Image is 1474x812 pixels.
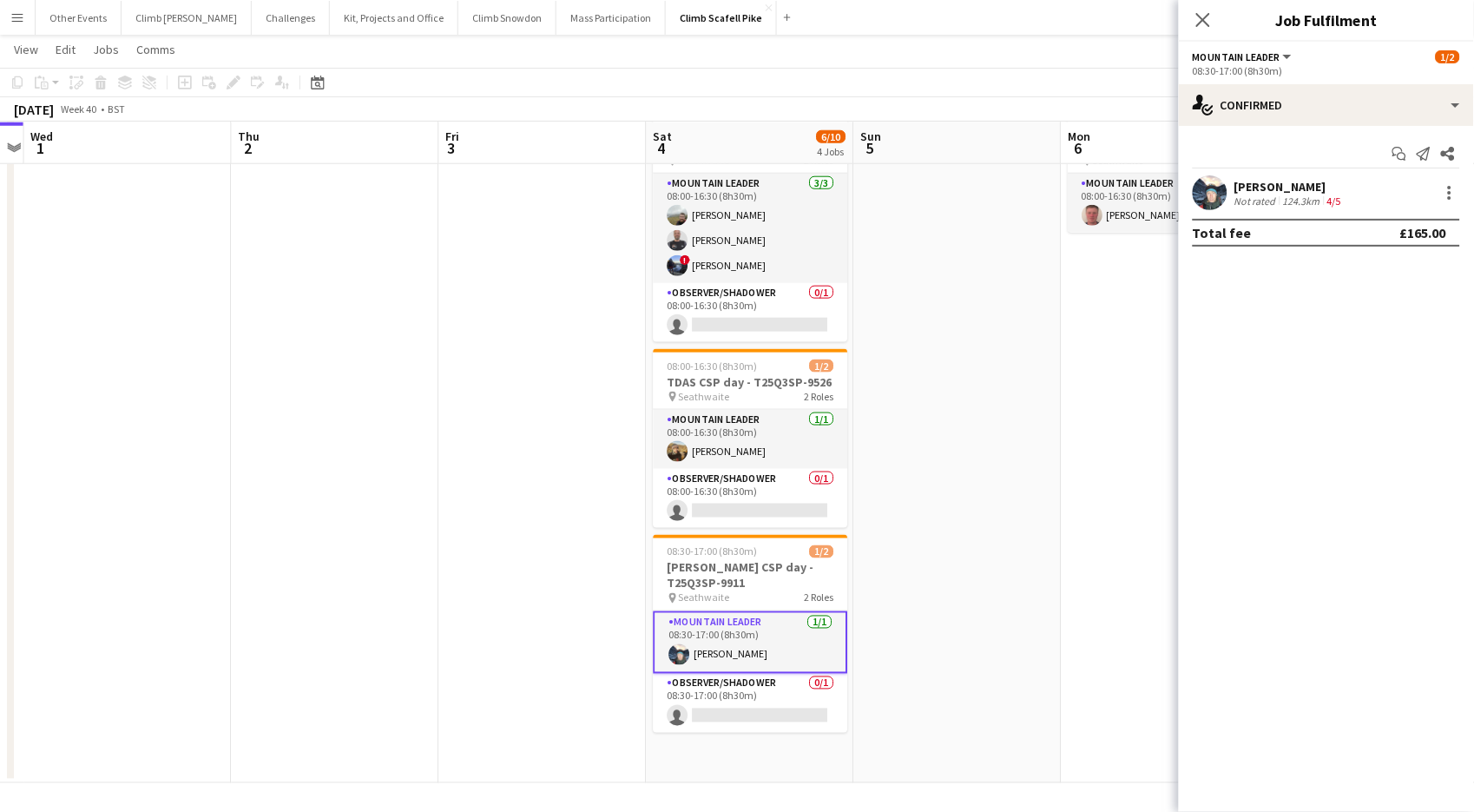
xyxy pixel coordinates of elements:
[668,545,758,558] span: 08:30-17:00 (8h30m)
[654,560,848,591] h3: [PERSON_NAME] CSP day - T25Q3SP-9911
[446,129,460,144] span: Fri
[810,545,834,558] span: 1/2
[654,611,848,674] app-card-role: Mountain Leader1/108:30-17:00 (8h30m)[PERSON_NAME]
[239,129,260,144] span: Thu
[458,1,556,35] button: Climb Snowdon
[651,138,673,158] span: 4
[1066,138,1091,158] span: 6
[1193,64,1460,77] div: 08:30-17:00 (8h30m)
[444,138,460,158] span: 3
[654,174,848,283] app-card-role: Mountain Leader3/308:00-16:30 (8h30m)[PERSON_NAME][PERSON_NAME]![PERSON_NAME]
[1179,84,1474,126] div: Confirmed
[654,374,848,390] h3: TDAS CSP day - T25Q3SP-9526
[1234,179,1345,195] div: [PERSON_NAME]
[654,410,848,469] app-card-role: Mountain Leader1/108:00-16:30 (8h30m)[PERSON_NAME]
[14,42,38,57] span: View
[805,390,834,403] span: 2 Roles
[666,1,777,35] button: Climb Scafell Pike
[679,390,730,403] span: Seathwaite
[1069,97,1263,233] app-job-card: 08:00-16:30 (8h30m)1/1Bespoke CSP day - T25Q3SP-9963 Seathwaite1 RoleMountain Leader1/108:00-16:3...
[1193,224,1252,241] div: Total fee
[31,129,54,144] span: Wed
[14,101,54,118] div: [DATE]
[668,360,758,373] span: 08:00-16:30 (8h30m)
[93,42,119,57] span: Jobs
[654,535,848,733] app-job-card: 08:30-17:00 (8h30m)1/2[PERSON_NAME] CSP day - T25Q3SP-9911 Seathwaite2 RolesMountain Leader1/108:...
[330,1,458,35] button: Kit, Projects and Office
[681,255,691,266] span: !
[1327,195,1341,208] app-skills-label: 4/5
[122,1,252,35] button: Climb [PERSON_NAME]
[556,1,666,35] button: Mass Participation
[654,349,848,528] app-job-card: 08:00-16:30 (8h30m)1/2TDAS CSP day - T25Q3SP-9526 Seathwaite2 RolesMountain Leader1/108:00-16:30 ...
[108,102,125,116] div: BST
[654,674,848,733] app-card-role: Observer/Shadower0/108:30-17:00 (8h30m)
[1280,195,1324,208] div: 124.3km
[7,38,45,61] a: View
[861,129,882,144] span: Sun
[654,97,848,342] app-job-card: 08:00-16:30 (8h30m)3/4[PERSON_NAME] Ltd CSP day - S25Q3SP-9907 Seathwaite2 RolesMountain Leader3/...
[1069,174,1263,233] app-card-role: Mountain Leader1/108:00-16:30 (8h30m)[PERSON_NAME]
[859,138,882,158] span: 5
[805,591,834,604] span: 2 Roles
[810,360,834,373] span: 1/2
[1193,50,1280,63] span: Mountain Leader
[1069,129,1091,144] span: Mon
[654,129,673,144] span: Sat
[57,102,101,116] span: Week 40
[1400,224,1446,241] div: £165.00
[817,130,846,143] span: 6/10
[236,138,260,158] span: 2
[679,591,730,604] span: Seathwaite
[29,138,54,158] span: 1
[252,1,330,35] button: Challenges
[56,42,76,57] span: Edit
[86,38,126,61] a: Jobs
[1436,50,1460,63] span: 1/2
[654,469,848,528] app-card-role: Observer/Shadower0/108:00-16:30 (8h30m)
[49,38,82,61] a: Edit
[1179,9,1474,31] h3: Job Fulfilment
[136,42,175,57] span: Comms
[654,283,848,342] app-card-role: Observer/Shadower0/108:00-16:30 (8h30m)
[818,145,846,158] div: 4 Jobs
[1193,50,1294,63] button: Mountain Leader
[36,1,122,35] button: Other Events
[1234,195,1280,208] div: Not rated
[129,38,182,61] a: Comms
